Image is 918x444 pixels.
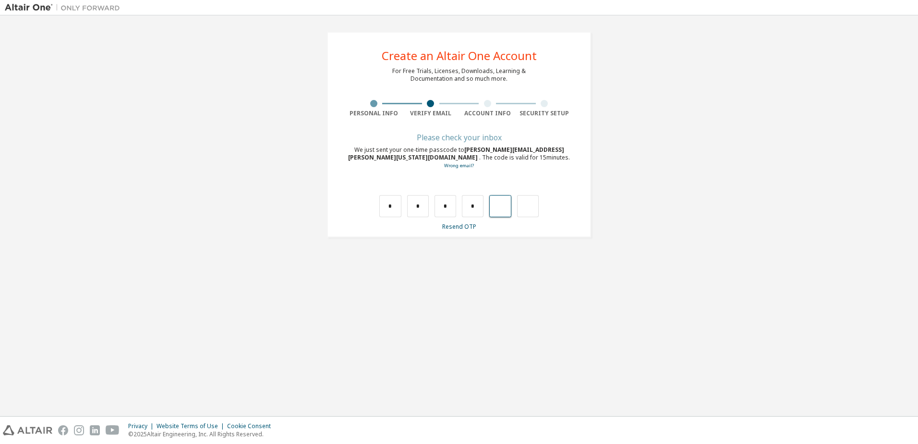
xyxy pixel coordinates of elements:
a: Resend OTP [442,222,476,231]
p: © 2025 Altair Engineering, Inc. All Rights Reserved. [128,430,277,438]
div: Cookie Consent [227,422,277,430]
span: [PERSON_NAME][EMAIL_ADDRESS][PERSON_NAME][US_STATE][DOMAIN_NAME] [348,146,564,161]
a: Go back to the registration form [444,162,474,169]
img: youtube.svg [106,425,120,435]
img: instagram.svg [74,425,84,435]
img: facebook.svg [58,425,68,435]
div: Please check your inbox [345,135,573,140]
div: Security Setup [516,110,573,117]
img: linkedin.svg [90,425,100,435]
div: Create an Altair One Account [382,50,537,62]
img: Altair One [5,3,125,12]
div: Privacy [128,422,157,430]
div: For Free Trials, Licenses, Downloads, Learning & Documentation and so much more. [392,67,526,83]
div: We just sent your one-time passcode to . The code is valid for 15 minutes. [345,146,573,170]
div: Verify Email [402,110,459,117]
div: Website Terms of Use [157,422,227,430]
div: Account Info [459,110,516,117]
img: altair_logo.svg [3,425,52,435]
div: Personal Info [345,110,402,117]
